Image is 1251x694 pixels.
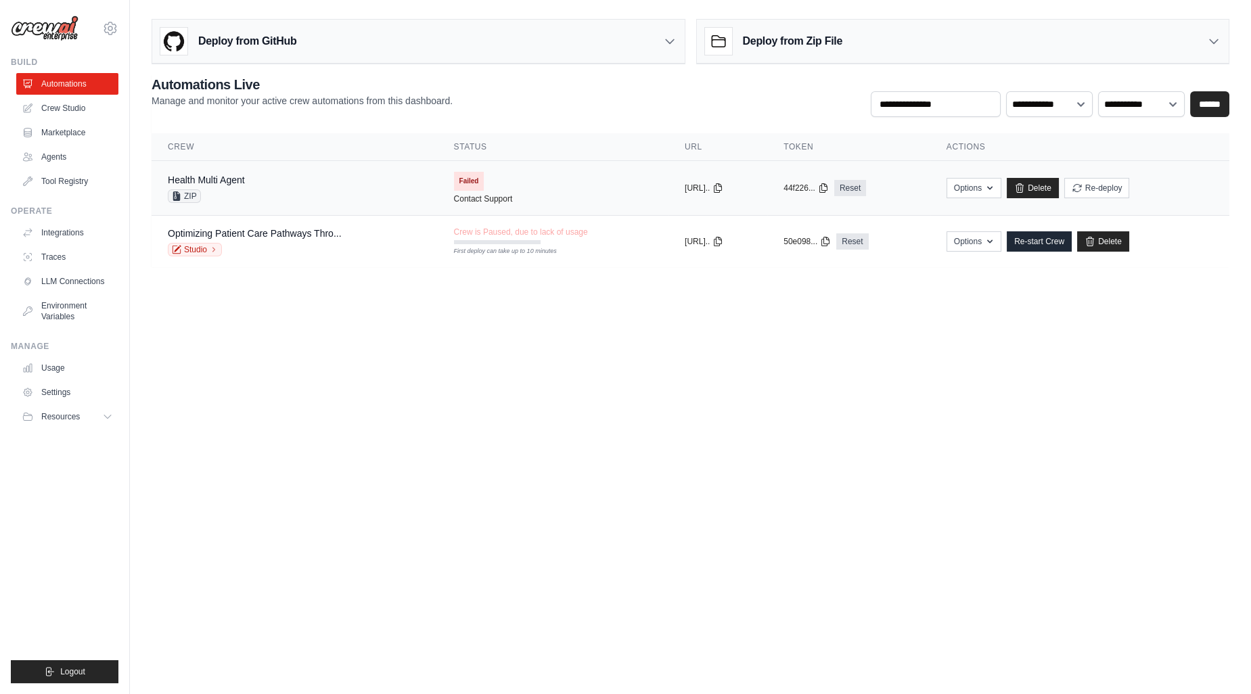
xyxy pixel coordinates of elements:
[168,243,222,256] a: Studio
[152,75,453,94] h2: Automations Live
[834,180,866,196] a: Reset
[16,357,118,379] a: Usage
[160,28,187,55] img: GitHub Logo
[16,170,118,192] a: Tool Registry
[16,222,118,244] a: Integrations
[168,189,201,203] span: ZIP
[11,16,78,41] img: Logo
[11,57,118,68] div: Build
[16,295,118,327] a: Environment Variables
[454,172,484,191] span: Failed
[836,233,868,250] a: Reset
[930,133,1229,161] th: Actions
[16,381,118,403] a: Settings
[198,33,296,49] h3: Deploy from GitHub
[1007,178,1059,198] a: Delete
[947,231,1001,252] button: Options
[11,660,118,683] button: Logout
[16,406,118,427] button: Resources
[16,146,118,168] a: Agents
[16,97,118,119] a: Crew Studio
[1064,178,1130,198] button: Re-deploy
[947,178,1001,198] button: Options
[1077,231,1129,252] a: Delete
[783,236,831,247] button: 50e098...
[783,183,829,193] button: 44f226...
[454,247,541,256] div: First deploy can take up to 10 minutes
[11,206,118,216] div: Operate
[743,33,842,49] h3: Deploy from Zip File
[60,666,85,677] span: Logout
[454,227,588,237] span: Crew is Paused, due to lack of usage
[152,133,438,161] th: Crew
[438,133,668,161] th: Status
[16,246,118,268] a: Traces
[16,122,118,143] a: Marketplace
[16,73,118,95] a: Automations
[152,94,453,108] p: Manage and monitor your active crew automations from this dashboard.
[668,133,767,161] th: URL
[41,411,80,422] span: Resources
[11,341,118,352] div: Manage
[168,228,342,239] a: Optimizing Patient Care Pathways Thro...
[454,193,513,204] a: Contact Support
[1007,231,1072,252] a: Re-start Crew
[767,133,930,161] th: Token
[168,175,245,185] a: Health Multi Agent
[16,271,118,292] a: LLM Connections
